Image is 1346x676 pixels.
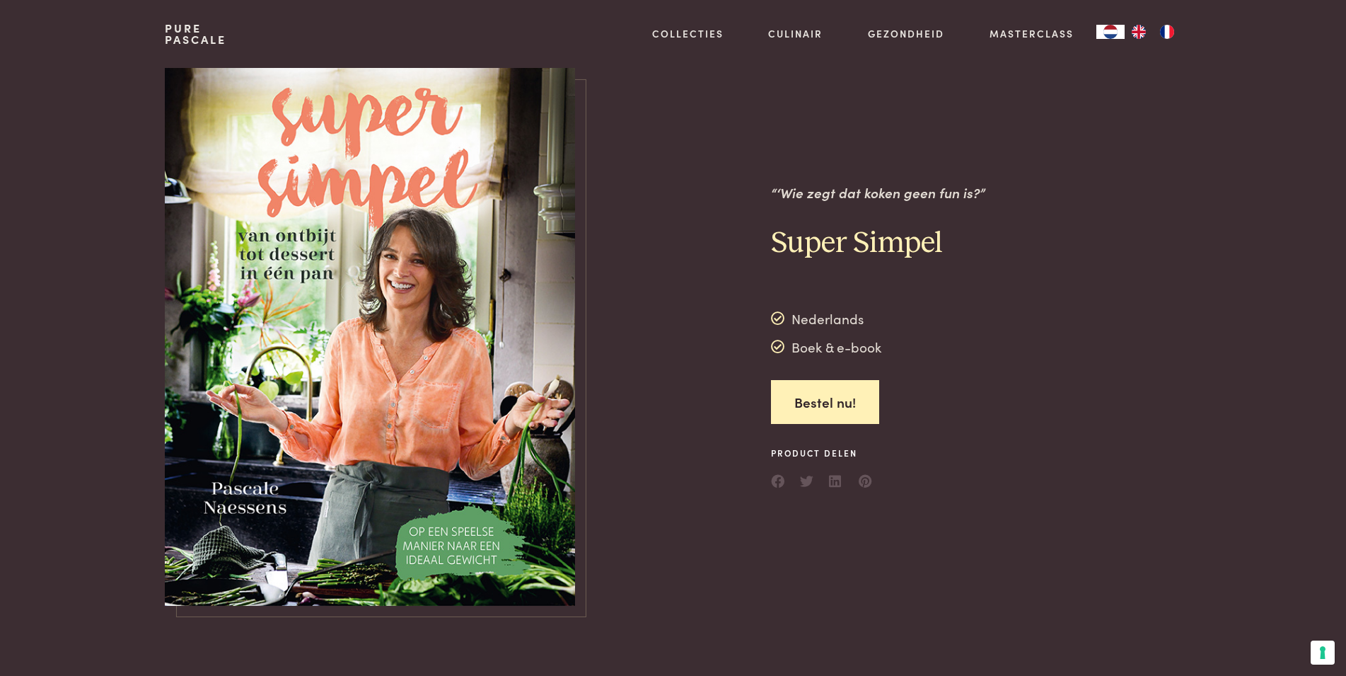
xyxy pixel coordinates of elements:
[165,68,575,606] img: https://admin.purepascale.com/wp-content/uploads/2024/06/LowRes_Cover_Super_Simpel.jpg
[868,26,944,41] a: Gezondheid
[990,26,1074,41] a: Masterclass
[771,336,882,357] div: Boek & e-book
[1311,641,1335,665] button: Uw voorkeuren voor toestemming voor trackingtechnologieën
[771,308,882,329] div: Nederlands
[771,447,873,459] span: Product delen
[1096,25,1125,39] div: Language
[768,26,823,41] a: Culinair
[1096,25,1181,39] aside: Language selected: Nederlands
[771,225,985,263] h2: Super Simpel
[1125,25,1181,39] ul: Language list
[1153,25,1181,39] a: FR
[771,183,985,203] p: “‘Wie zegt dat koken geen fun is?”
[652,26,724,41] a: Collecties
[165,23,226,45] a: PurePascale
[1125,25,1153,39] a: EN
[1096,25,1125,39] a: NL
[771,380,879,425] a: Bestel nu!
